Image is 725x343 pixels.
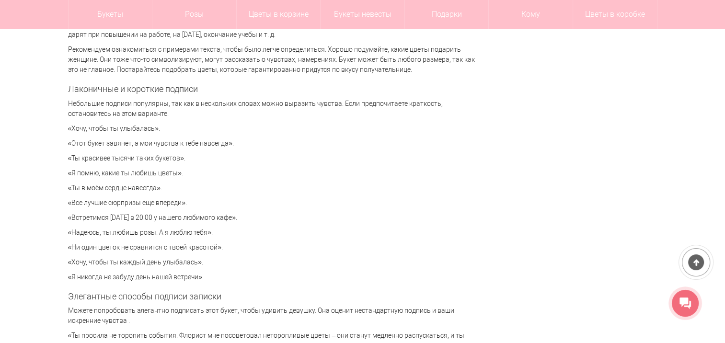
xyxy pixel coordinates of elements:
p: «Хочу, чтобы ты каждый день улыбалась». [68,257,475,267]
p: «Встретимся [DATE] в 20:00 у нашего любимого кафе». [68,213,475,223]
p: «Ни один цветок не сравнится с твоей красотой». [68,242,475,252]
h2: Лаконичные и короткие подписи [68,84,475,94]
p: «Этот букет завянет, а мои чувства к тебе навсегда». [68,138,475,149]
h2: Элегантные способы подписи записки [68,292,475,301]
p: «Ты красивее тысячи таких букетов». [68,153,475,163]
p: Рекомендуем ознакомиться с примерами текста, чтобы было легче определиться. Хорошо подумайте, как... [68,45,475,75]
p: «Я помню, какие ты любишь цветы». [68,168,475,178]
p: «Ты в моём сердце навсегда». [68,183,475,193]
p: Небольшие подписи популярны, так как в нескольких словах можно выразить чувства. Если предпочитае... [68,99,475,119]
p: Можете попробовать элегантно подписать этот букет, чтобы удивить девушку. Она оценит нестандартну... [68,306,475,326]
p: «Хочу, чтобы ты улыбалась». [68,124,475,134]
p: «Я никогда не забуду день нашей встречи». [68,272,475,282]
p: «Все лучшие сюрпризы ещё впереди». [68,198,475,208]
p: «Надеюсь, ты любишь розы. А я люблю тебя». [68,228,475,238]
